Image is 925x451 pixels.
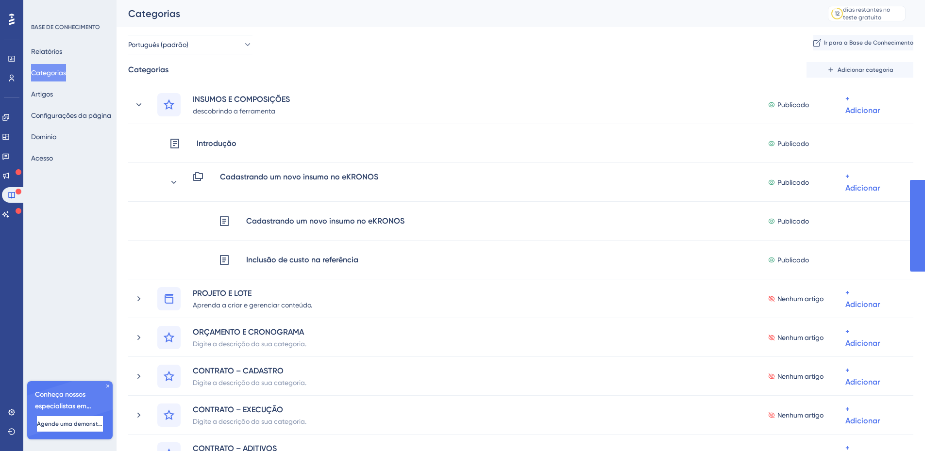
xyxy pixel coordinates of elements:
font: + Adicionar [845,327,880,348]
font: INSUMOS E COMPOSIÇÕES [193,95,290,104]
iframe: Iniciador do Assistente de IA do UserGuiding [884,413,913,442]
font: + Adicionar [845,404,880,425]
font: Ir para a Base de Conhecimento [824,39,913,46]
button: Artigos [31,85,53,103]
font: CONTRATO – EXECUÇÃO [193,405,283,414]
font: dias restantes no teste gratuito [843,6,890,21]
font: descobrindo a ferramenta [193,107,275,115]
font: 12 [835,10,840,17]
font: + Adicionar [845,366,880,387]
font: Nenhum artigo [777,411,824,419]
font: ORÇAMENTO E CRONOGRAMA [193,327,304,337]
button: Agende uma demonstração [37,416,103,432]
font: Digite a descrição da sua categoria. [193,340,306,348]
font: + Adicionar [845,94,880,115]
font: BASE DE CONHECIMENTO [31,24,100,31]
font: Artigos [31,90,53,98]
font: Português (padrão) [128,41,188,48]
font: Introdução [197,139,236,148]
font: PROJETO E LOTE [193,289,252,298]
font: Categorias [128,8,180,19]
font: Categorias [31,69,66,77]
button: Acesso [31,149,53,167]
font: Agende uma demonstração [37,420,115,427]
font: Acesso [31,154,53,162]
font: Domínio [31,133,56,141]
font: Publicado [777,140,809,147]
font: Publicado [777,178,809,186]
font: Aprenda a criar e gerenciar conteúdo. [193,301,312,309]
button: Domínio [31,128,56,145]
button: Ir para a Base de Conhecimento [813,35,913,50]
font: Relatórios [31,48,62,55]
font: Digite a descrição da sua categoria. [193,418,306,425]
font: + Adicionar [845,288,880,309]
font: Nenhum artigo [777,334,824,341]
font: Cadastrando um novo insumo no eKRONOS [220,172,378,181]
font: Adicionar categoria [838,66,893,73]
font: Inclusão de custo na referência [246,255,358,264]
font: Cadastrando um novo insumo no eKRONOS [246,216,404,225]
font: Configurações da página [31,112,111,119]
font: Conheça nossos especialistas em integração 🎧 [35,390,91,422]
button: Português (padrão) [128,35,252,54]
button: Relatórios [31,43,62,60]
button: Categorias [31,64,66,81]
font: Publicado [777,217,809,225]
font: Publicado [777,256,809,264]
font: Nenhum artigo [777,295,824,303]
font: Nenhum artigo [777,372,824,380]
font: Digite a descrição da sua categoria. [193,379,306,387]
button: Configurações da página [31,107,111,124]
font: Categorias [128,65,168,74]
font: Publicado [777,101,809,109]
button: Adicionar categoria [807,62,913,78]
font: CONTRATO – CADASTRO [193,366,284,375]
font: + Adicionar [845,172,880,193]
